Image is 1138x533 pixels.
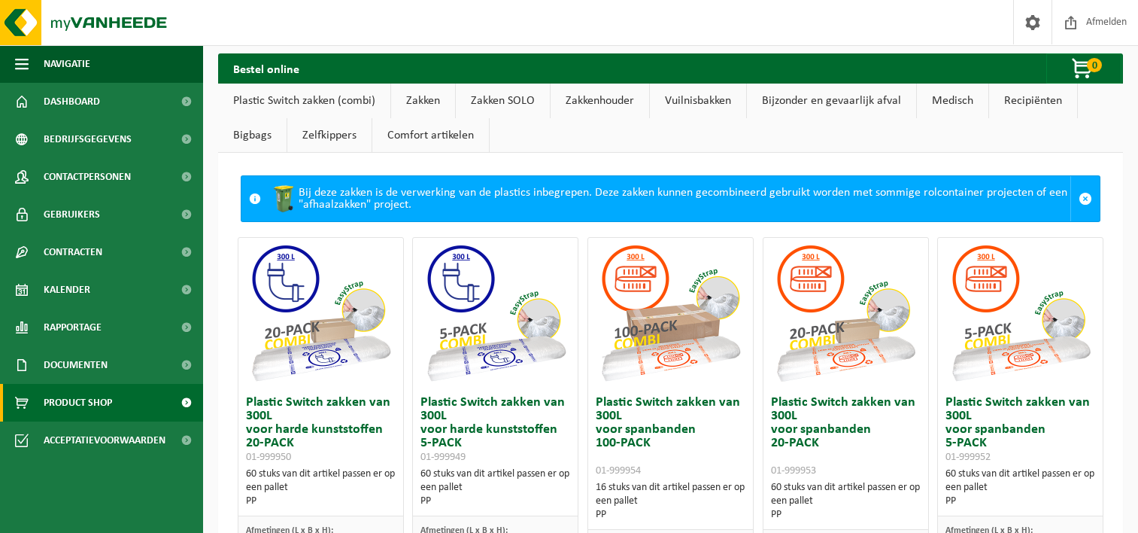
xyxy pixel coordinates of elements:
div: 60 stuks van dit artikel passen er op een pallet [420,468,570,508]
a: Zelfkippers [287,118,372,153]
span: Navigatie [44,45,90,83]
span: Kalender [44,271,90,309]
span: Product Shop [44,384,112,422]
a: Bigbags [218,118,287,153]
img: 01-999954 [595,238,745,388]
span: Contactpersonen [44,158,131,196]
a: Bijzonder en gevaarlijk afval [747,84,916,118]
a: Recipiënten [989,84,1077,118]
a: Comfort artikelen [372,118,489,153]
a: Vuilnisbakken [650,84,746,118]
span: Contracten [44,233,102,271]
h3: Plastic Switch zakken van 300L voor spanbanden 100-PACK [596,396,745,477]
a: Plastic Switch zakken (combi) [218,84,390,118]
span: 01-999953 [771,465,816,477]
div: 60 stuks van dit artikel passen er op een pallet [246,468,396,508]
div: Bij deze zakken is de verwerking van de plastics inbegrepen. Deze zakken kunnen gecombineerd gebr... [269,176,1070,221]
a: Zakkenhouder [551,84,649,118]
div: PP [771,508,921,522]
span: Acceptatievoorwaarden [44,422,165,459]
img: 01-999953 [770,238,921,388]
span: Bedrijfsgegevens [44,120,132,158]
span: 01-999950 [246,452,291,463]
a: Sluit melding [1070,176,1100,221]
a: Zakken SOLO [456,84,550,118]
div: PP [246,495,396,508]
span: 01-999952 [945,452,991,463]
h3: Plastic Switch zakken van 300L voor spanbanden 20-PACK [771,396,921,477]
span: 01-999954 [596,465,641,477]
div: PP [945,495,1095,508]
span: 01-999949 [420,452,466,463]
img: 01-999950 [245,238,396,388]
span: Dashboard [44,83,100,120]
div: 60 stuks van dit artikel passen er op een pallet [771,481,921,522]
h3: Plastic Switch zakken van 300L voor spanbanden 5-PACK [945,396,1095,464]
h3: Plastic Switch zakken van 300L voor harde kunststoffen 20-PACK [246,396,396,464]
div: PP [596,508,745,522]
img: 01-999949 [420,238,571,388]
h2: Bestel online [218,53,314,83]
a: Medisch [917,84,988,118]
span: 0 [1087,58,1102,72]
button: 0 [1046,53,1121,84]
span: Rapportage [44,309,102,346]
div: PP [420,495,570,508]
img: 01-999952 [945,238,1096,388]
h3: Plastic Switch zakken van 300L voor harde kunststoffen 5-PACK [420,396,570,464]
img: WB-0240-HPE-GN-50.png [269,184,299,214]
div: 16 stuks van dit artikel passen er op een pallet [596,481,745,522]
span: Gebruikers [44,196,100,233]
a: Zakken [391,84,455,118]
div: 60 stuks van dit artikel passen er op een pallet [945,468,1095,508]
span: Documenten [44,346,108,384]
